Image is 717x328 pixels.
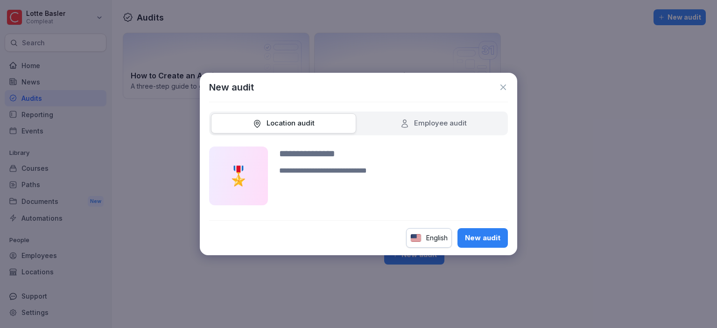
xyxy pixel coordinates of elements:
[406,228,452,248] div: English
[457,228,508,248] button: New audit
[209,80,254,94] h1: New audit
[465,233,500,243] div: New audit
[410,234,422,243] img: us.svg
[400,118,467,129] div: Employee audit
[209,147,268,205] div: 🎖️
[253,118,315,129] div: Location audit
